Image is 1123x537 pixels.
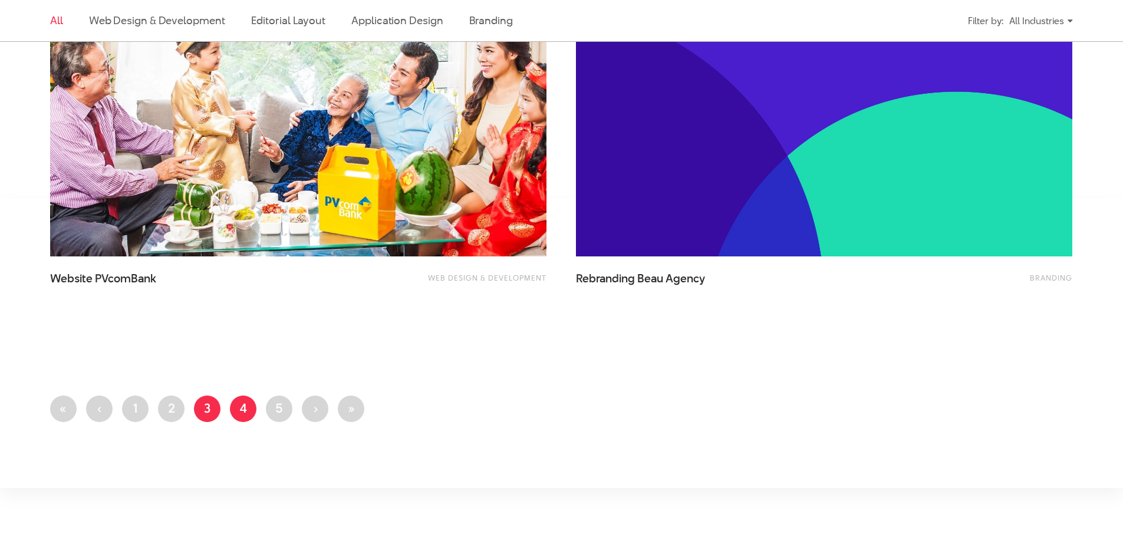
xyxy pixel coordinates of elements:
[89,13,225,28] a: Web Design & Development
[230,396,256,422] a: 4
[266,396,292,422] a: 5
[428,272,546,283] a: Web Design & Development
[50,13,63,28] a: All
[313,399,318,417] span: ›
[968,11,1003,31] div: Filter by:
[576,271,812,301] a: Rebranding Beau Agency
[50,271,286,301] a: Website PVcomBank
[347,399,355,417] span: »
[469,13,513,28] a: Branding
[95,271,156,286] span: PVcomBank
[637,271,663,286] span: Beau
[251,13,326,28] a: Editorial Layout
[666,271,705,286] span: Agency
[50,271,93,286] span: Website
[351,13,443,28] a: Application Design
[158,396,185,422] a: 2
[576,271,635,286] span: Rebranding
[1030,272,1072,283] a: Branding
[1009,11,1073,31] div: All Industries
[97,399,102,417] span: ‹
[60,399,67,417] span: «
[122,396,149,422] a: 1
